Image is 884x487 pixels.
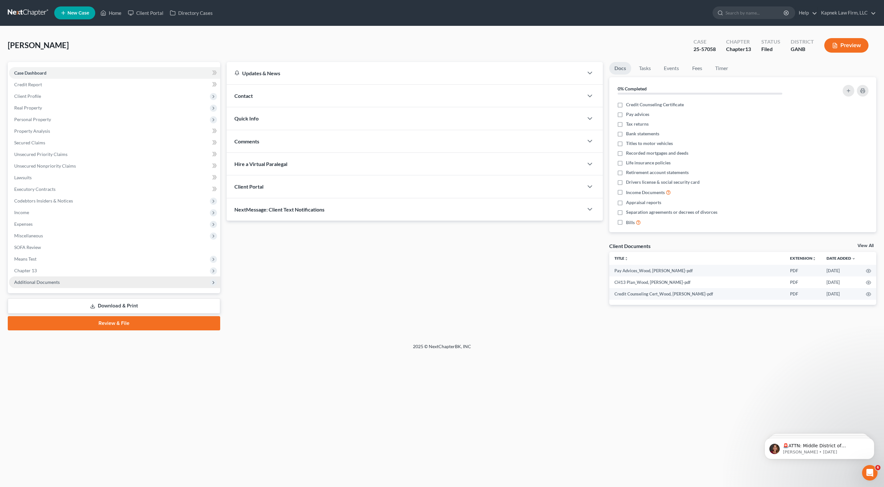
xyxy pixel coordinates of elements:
[791,46,814,53] div: GANB
[761,38,780,46] div: Status
[234,115,259,121] span: Quick Info
[626,140,673,147] span: Titles to motor vehicles
[234,70,576,77] div: Updates & News
[67,11,89,16] span: New Case
[8,298,220,314] a: Download & Print
[14,175,32,180] span: Lawsuits
[626,169,689,176] span: Retirement account statements
[234,183,263,190] span: Client Portal
[821,276,861,288] td: [DATE]
[9,125,220,137] a: Property Analysis
[687,62,707,75] a: Fees
[790,256,816,261] a: Extensionunfold_more
[167,7,216,19] a: Directory Cases
[234,206,324,212] span: NextMessage: Client Text Notifications
[609,276,785,288] td: CH13 Plan_Wood, [PERSON_NAME]-pdf
[626,189,665,196] span: Income Documents
[791,38,814,46] div: District
[234,138,259,144] span: Comments
[694,38,716,46] div: Case
[14,210,29,215] span: Income
[14,140,45,145] span: Secured Claims
[9,160,220,172] a: Unsecured Nonpriority Claims
[14,117,51,122] span: Personal Property
[14,198,73,203] span: Codebtors Insiders & Notices
[234,161,287,167] span: Hire a Virtual Paralegal
[97,7,125,19] a: Home
[755,424,884,470] iframe: Intercom notifications message
[14,70,46,76] span: Case Dashboard
[626,209,717,215] span: Separation agreements or decrees of divorces
[14,105,42,110] span: Real Property
[726,46,751,53] div: Chapter
[609,62,631,75] a: Docs
[14,279,60,285] span: Additional Documents
[626,111,649,118] span: Pay advices
[125,7,167,19] a: Client Portal
[626,101,684,108] span: Credit Counseling Certificate
[14,268,37,273] span: Chapter 13
[14,163,76,169] span: Unsecured Nonpriority Claims
[609,265,785,276] td: Pay Advices_Wood, [PERSON_NAME]-pdf
[852,257,856,261] i: expand_more
[9,79,220,90] a: Credit Report
[626,150,688,156] span: Recorded mortgages and deeds
[821,265,861,276] td: [DATE]
[726,38,751,46] div: Chapter
[694,46,716,53] div: 25-57058
[659,62,684,75] a: Events
[626,219,635,226] span: Bills
[14,93,41,99] span: Client Profile
[624,257,628,261] i: unfold_more
[9,67,220,79] a: Case Dashboard
[725,7,785,19] input: Search by name...
[14,256,36,262] span: Means Test
[626,199,661,206] span: Appraisal reports
[28,19,109,75] span: 🚨ATTN: Middle District of [US_STATE] The court has added a new Credit Counseling Field that we ne...
[609,243,651,249] div: Client Documents
[9,242,220,253] a: SOFA Review
[785,276,821,288] td: PDF
[824,38,869,53] button: Preview
[9,149,220,160] a: Unsecured Priority Claims
[626,160,671,166] span: Life insurance policies
[14,233,43,238] span: Miscellaneous
[785,288,821,300] td: PDF
[258,343,626,355] div: 2025 © NextChapterBK, INC
[14,128,50,134] span: Property Analysis
[14,151,67,157] span: Unsecured Priority Claims
[28,25,111,31] p: Message from Katie, sent 4w ago
[14,244,41,250] span: SOFA Review
[14,82,42,87] span: Credit Report
[14,186,56,192] span: Executory Contracts
[812,257,816,261] i: unfold_more
[862,465,878,481] iframe: Intercom live chat
[614,256,628,261] a: Titleunfold_more
[626,179,700,185] span: Drivers license & social security card
[710,62,733,75] a: Timer
[818,7,876,19] a: Kapnek Law Firm, LLC
[827,256,856,261] a: Date Added expand_more
[875,465,880,470] span: 6
[821,288,861,300] td: [DATE]
[9,137,220,149] a: Secured Claims
[8,40,69,50] span: [PERSON_NAME]
[234,93,253,99] span: Contact
[9,183,220,195] a: Executory Contracts
[618,86,647,91] strong: 0% Completed
[796,7,817,19] a: Help
[9,172,220,183] a: Lawsuits
[745,46,751,52] span: 13
[609,288,785,300] td: Credit Counseling Cert_Wood, [PERSON_NAME]-pdf
[8,316,220,330] a: Review & File
[14,221,33,227] span: Expenses
[626,130,659,137] span: Bank statements
[626,121,649,127] span: Tax returns
[785,265,821,276] td: PDF
[858,243,874,248] a: View All
[634,62,656,75] a: Tasks
[761,46,780,53] div: Filed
